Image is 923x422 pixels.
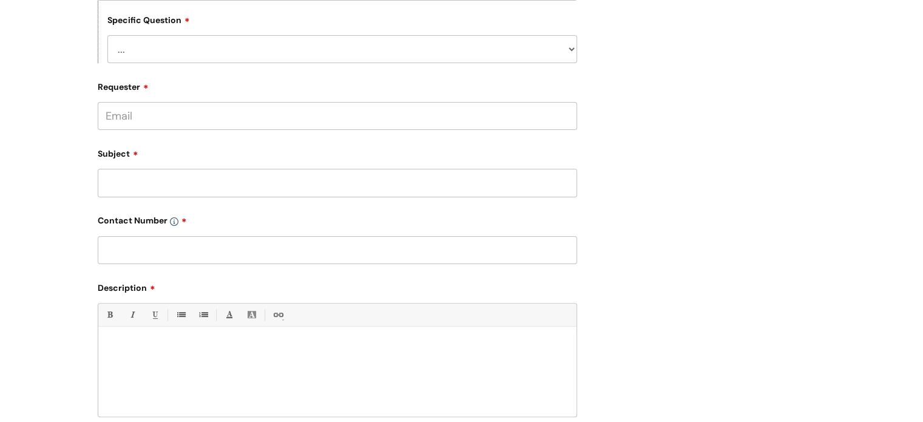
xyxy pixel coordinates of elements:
[124,307,140,322] a: Italic (Ctrl-I)
[195,307,211,322] a: 1. Ordered List (Ctrl-Shift-8)
[98,279,577,293] label: Description
[98,145,577,159] label: Subject
[270,307,285,322] a: Link
[98,78,577,92] label: Requester
[244,307,259,322] a: Back Color
[98,211,577,226] label: Contact Number
[173,307,188,322] a: • Unordered List (Ctrl-Shift-7)
[221,307,237,322] a: Font Color
[147,307,162,322] a: Underline(Ctrl-U)
[170,217,178,226] img: info-icon.svg
[102,307,117,322] a: Bold (Ctrl-B)
[107,13,190,26] label: Specific Question
[98,102,577,130] input: Email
